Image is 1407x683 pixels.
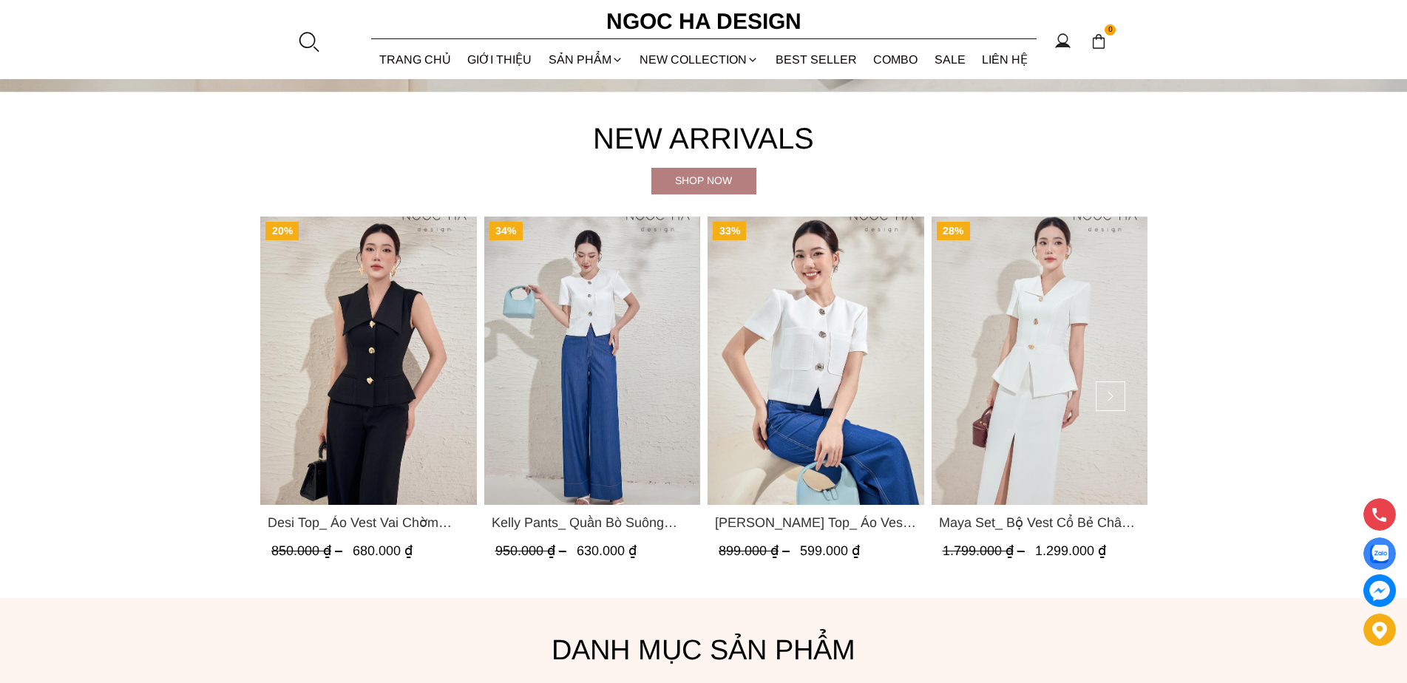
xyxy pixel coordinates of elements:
[800,543,860,558] span: 599.000 ₫
[938,512,1140,533] span: Maya Set_ Bộ Vest Cổ Bẻ Chân Váy Xẻ Màu Đen, Trắng BJ140
[491,512,693,533] a: Link to Kelly Pants_ Quần Bò Suông Màu Xanh Q066
[491,512,693,533] span: Kelly Pants_ Quần Bò Suông Màu Xanh Q066
[719,543,793,558] span: 899.000 ₫
[1363,574,1396,607] a: messenger
[1034,543,1105,558] span: 1.299.000 ₫
[631,40,767,79] a: NEW COLLECTION
[260,217,477,505] a: Product image - Desi Top_ Áo Vest Vai Chờm Đính Cúc Dáng Lửng Màu Đen A1077
[715,512,917,533] a: Link to Laura Top_ Áo Vest Cổ Tròn Dáng Suông Lửng A1079
[1370,545,1389,563] img: Display image
[938,512,1140,533] a: Link to Maya Set_ Bộ Vest Cổ Bẻ Chân Váy Xẻ Màu Đen, Trắng BJ140
[651,168,756,194] a: Shop now
[708,217,924,505] a: Product image - Laura Top_ Áo Vest Cổ Tròn Dáng Suông Lửng A1079
[865,40,926,79] a: Combo
[353,543,413,558] span: 680.000 ₫
[576,543,636,558] span: 630.000 ₫
[459,40,540,79] a: GIỚI THIỆU
[942,543,1028,558] span: 1.799.000 ₫
[495,543,569,558] span: 950.000 ₫
[926,40,974,79] a: SALE
[974,40,1037,79] a: LIÊN HỆ
[651,172,756,188] div: Shop now
[931,217,1147,505] a: Product image - Maya Set_ Bộ Vest Cổ Bẻ Chân Váy Xẻ Màu Đen, Trắng BJ140
[540,40,632,79] div: SẢN PHẨM
[484,217,700,505] a: Product image - Kelly Pants_ Quần Bò Suông Màu Xanh Q066
[268,512,469,533] span: Desi Top_ Áo Vest Vai Chờm Đính Cúc Dáng Lửng Màu Đen A1077
[715,512,917,533] span: [PERSON_NAME] Top_ Áo Vest Cổ Tròn Dáng Suông Lửng A1079
[593,4,815,39] a: Ngoc Ha Design
[260,115,1147,162] h4: New Arrivals
[1105,24,1116,36] span: 0
[1363,537,1396,570] a: Display image
[552,634,855,665] font: Danh mục sản phẩm
[767,40,866,79] a: BEST SELLER
[371,40,460,79] a: TRANG CHỦ
[1091,33,1107,50] img: img-CART-ICON-ksit0nf1
[268,512,469,533] a: Link to Desi Top_ Áo Vest Vai Chờm Đính Cúc Dáng Lửng Màu Đen A1077
[271,543,346,558] span: 850.000 ₫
